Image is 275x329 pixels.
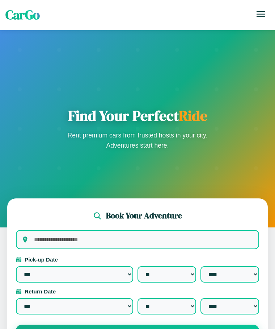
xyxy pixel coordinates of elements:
p: Rent premium cars from trusted hosts in your city. Adventures start here. [65,130,210,151]
h1: Find Your Perfect [65,107,210,124]
span: Ride [179,106,207,126]
span: CarGo [5,6,40,24]
label: Return Date [16,288,259,295]
label: Pick-up Date [16,256,259,263]
h2: Book Your Adventure [106,210,182,221]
